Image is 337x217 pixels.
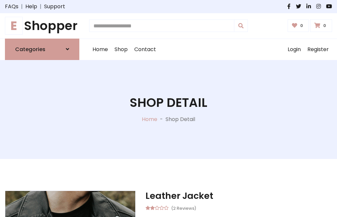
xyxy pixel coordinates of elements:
[25,3,37,11] a: Help
[288,19,309,32] a: 0
[298,23,305,29] span: 0
[37,3,44,11] span: |
[171,204,196,212] small: (2 Reviews)
[18,3,25,11] span: |
[5,17,23,35] span: E
[15,46,45,52] h6: Categories
[5,39,79,60] a: Categories
[130,95,207,110] h1: Shop Detail
[284,39,304,60] a: Login
[322,23,328,29] span: 0
[44,3,65,11] a: Support
[157,115,166,123] p: -
[131,39,159,60] a: Contact
[5,18,79,33] a: EShopper
[5,3,18,11] a: FAQs
[145,191,332,201] h3: Leather Jacket
[142,115,157,123] a: Home
[304,39,332,60] a: Register
[111,39,131,60] a: Shop
[166,115,195,123] p: Shop Detail
[89,39,111,60] a: Home
[310,19,332,32] a: 0
[5,18,79,33] h1: Shopper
